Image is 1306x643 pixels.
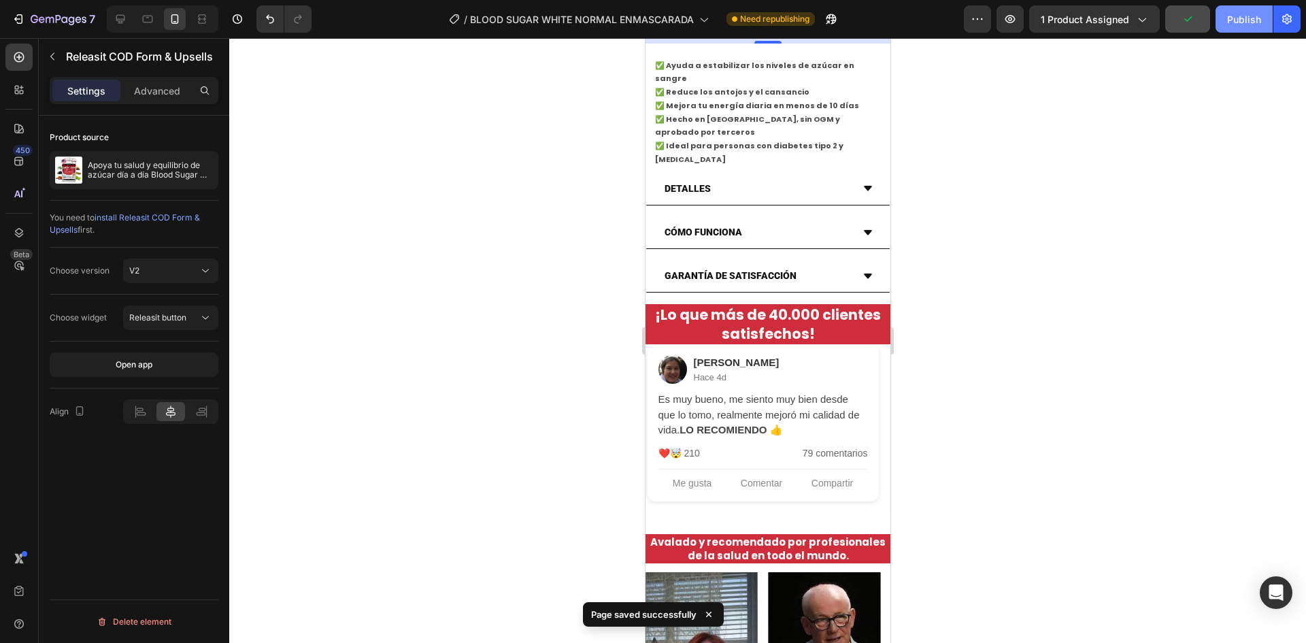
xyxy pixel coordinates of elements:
p: Releasit COD Form & Upsells [66,48,213,65]
button: Publish [1216,5,1273,33]
p: Settings [67,84,105,98]
p: Apoya tu salud y equilibrio de azúcar día a día Blood Sugar Complex [88,161,213,180]
div: Open app [116,359,152,371]
div: Undo/Redo [256,5,312,33]
div: You need to first. [50,212,218,236]
span: install Releasit COD Form & Upsells [50,212,200,235]
button: Open app [50,352,218,377]
span: 1 product assigned [1041,12,1129,27]
div: Align [50,403,88,421]
button: 7 [5,5,101,33]
div: Choose version [50,265,110,277]
div: Delete element [97,614,171,630]
span: Need republishing [740,13,809,25]
p: Page saved successfully [591,608,697,621]
div: 450 [13,145,33,156]
button: V2 [123,259,218,283]
span: BLOOD SUGAR WHITE NORMAL ENMASCARADA [470,12,694,27]
button: Releasit button [123,306,218,330]
div: Product source [50,131,109,144]
div: Publish [1227,12,1261,27]
span: Releasit button [129,312,186,323]
div: Open Intercom Messenger [1260,576,1292,609]
div: Beta [10,249,33,260]
button: Delete element [50,611,218,633]
button: 1 product assigned [1029,5,1160,33]
img: product feature img [55,156,82,184]
div: Choose widget [50,312,107,324]
span: / [464,12,467,27]
span: V2 [129,265,139,276]
p: 7 [89,11,95,27]
p: Advanced [134,84,180,98]
iframe: Design area [646,38,890,643]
